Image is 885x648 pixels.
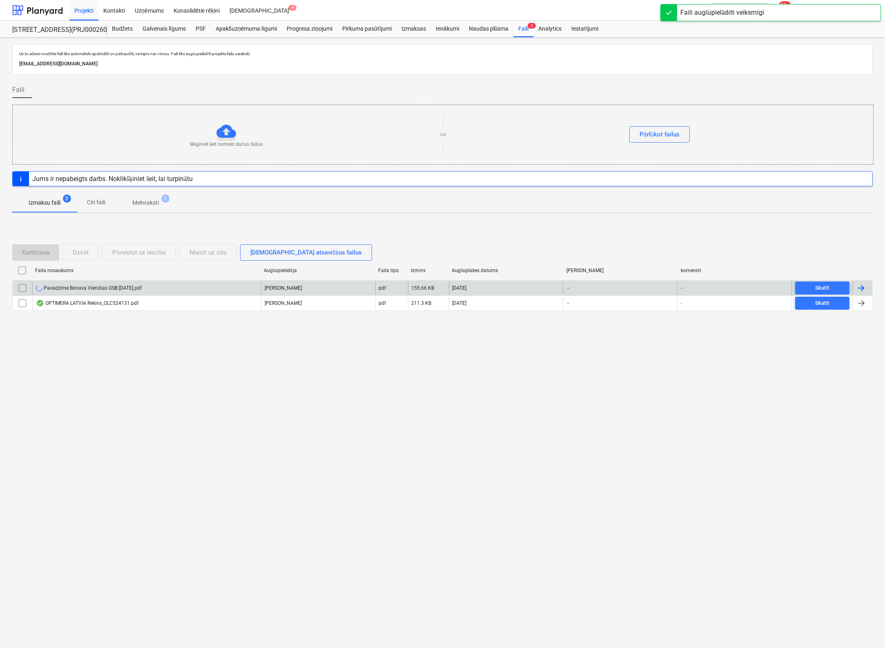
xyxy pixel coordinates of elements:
div: - [681,285,682,291]
button: Pārlūkot failus [629,126,690,143]
a: Naudas plūsma [464,21,514,37]
div: Augšupielādēja [264,268,372,274]
div: Pārlūkot failus [640,129,680,140]
div: Jums ir nepabeigts darbs. Noklikšķiniet šeit, lai turpinātu [32,175,193,183]
div: [DATE] [453,300,467,306]
div: 211.3 KB [412,300,432,306]
a: Ienākumi [431,21,464,37]
span: 4 [288,5,296,11]
p: vai [440,131,446,138]
p: Melnraksti [132,199,159,207]
a: Budžets [107,21,138,37]
button: [DEMOGRAPHIC_DATA] atsevišķus failus [240,244,372,261]
div: [PERSON_NAME] [566,268,674,273]
div: komentēt [681,268,789,274]
div: Pavadzīme Bonava Vienības OSB [DATE].pdf [36,285,142,291]
a: Apakšuzņēmuma līgumi [211,21,282,37]
a: Iestatījumi [566,21,603,37]
div: OCR pabeigts [36,300,44,306]
div: Augšuplādes datums [452,268,560,274]
a: Analytics [533,21,566,37]
div: pdf [379,300,386,306]
div: - [681,300,682,306]
span: - [566,285,570,292]
div: pdf [379,285,386,291]
iframe: Chat Widget [844,609,885,648]
p: Mēģiniet šeit nomest dažus failus [190,141,262,148]
a: PSF [191,21,211,37]
a: Faili2 [513,21,533,37]
p: [PERSON_NAME] [265,300,302,307]
div: Faili [513,21,533,37]
span: 1 [161,194,169,203]
p: Uz šo adresi nosūtītie faili tiks automātiski apstrādāti un pārbaudīti, vai tajos nav vīrusu. Fai... [19,51,866,56]
div: Faili augšupielādēti veiksmīgi [680,8,764,18]
div: Faila nosaukums [35,268,257,273]
span: - [566,300,570,307]
p: Izmaksu faili [29,199,60,207]
div: Skatīt [816,284,829,293]
span: 2 [528,23,536,29]
div: Notiek OCR [36,285,42,291]
div: Faila tips [379,268,405,273]
div: [STREET_ADDRESS](PRJ0002600) 2601946 [12,26,97,34]
p: Citi faili [87,198,106,207]
p: [PERSON_NAME] [265,285,302,292]
a: Progresa ziņojumi [282,21,337,37]
div: OPTIMERA LATVIA Rekins_OLC524131.pdf [36,300,138,306]
div: [DATE] [453,285,467,291]
div: Mēģiniet šeit nomest dažus failusvaiPārlūkot failus [12,105,874,165]
span: Faili [12,85,25,95]
button: Skatīt [795,282,849,295]
div: Skatīt [816,299,829,308]
a: Pirkuma pasūtījumi [337,21,397,37]
div: [DEMOGRAPHIC_DATA] atsevišķus failus [250,247,362,258]
div: 155.66 KB [412,285,435,291]
button: Skatīt [795,297,849,310]
a: Galvenais līgums [138,21,191,37]
div: Izmērs [411,268,446,274]
span: 2 [63,194,71,203]
a: Izmaksas [397,21,431,37]
p: [EMAIL_ADDRESS][DOMAIN_NAME] [19,60,866,68]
